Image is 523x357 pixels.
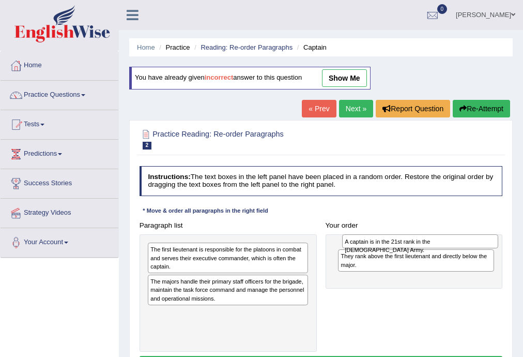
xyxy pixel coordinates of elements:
a: Reading: Re-order Paragraphs [201,43,293,51]
div: A captain is in the 21st rank in the [DEMOGRAPHIC_DATA] Army. [342,234,498,248]
a: Tests [1,110,118,136]
h4: Your order [326,222,503,230]
li: Captain [295,42,327,52]
b: Instructions: [148,173,190,181]
a: Practice Questions [1,81,118,107]
button: Re-Attempt [453,100,510,117]
span: 2 [143,142,152,150]
div: They rank above the first lieutenant and directly below the major. [338,249,494,272]
div: * Move & order all paragraphs in the right field [140,207,272,216]
div: You have already given answer to this question [129,67,371,90]
a: Strategy Videos [1,199,118,225]
h4: Paragraph list [140,222,317,230]
b: incorrect [205,74,234,82]
div: The majors handle their primary staff officers for the brigade, maintain the task force command a... [148,275,308,305]
span: 0 [437,4,448,14]
h2: Practice Reading: Re-order Paragraphs [140,128,365,150]
a: Home [137,43,155,51]
a: Home [1,51,118,77]
button: Report Question [376,100,450,117]
a: Success Stories [1,169,118,195]
div: The first lieutenant is responsible for the platoons in combat and serves their executive command... [148,243,308,273]
a: Your Account [1,228,118,254]
a: « Prev [302,100,336,117]
h4: The text boxes in the left panel have been placed in a random order. Restore the original order b... [140,166,503,196]
a: show me [322,69,367,87]
li: Practice [157,42,190,52]
a: Next » [339,100,373,117]
a: Predictions [1,140,118,166]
